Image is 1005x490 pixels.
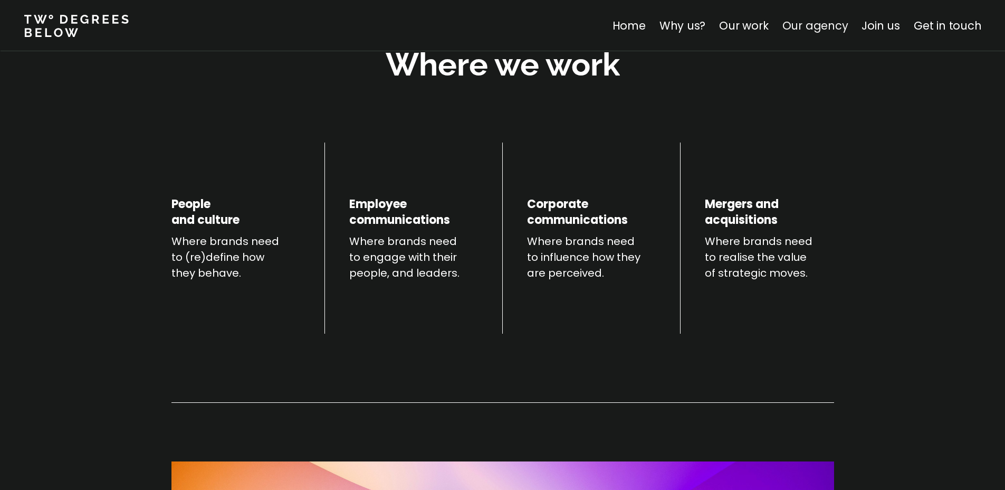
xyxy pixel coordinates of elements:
h4: People and culture [171,196,240,228]
a: Why us? [659,18,705,33]
h4: Employee communications [349,196,450,228]
a: Home [612,18,645,33]
h4: Corporate communications [527,196,628,228]
a: Our agency [782,18,848,33]
a: Get in touch [914,18,981,33]
p: Where brands need to engage with their people, and leaders. [349,233,478,281]
h2: Where we work [386,43,620,86]
p: Where brands need to realise the value of strategic moves. [705,233,834,281]
h4: Mergers and acquisitions [705,196,779,228]
p: Where brands need to (re)define how they behave. [171,233,300,281]
a: Join us [862,18,900,33]
a: Our work [719,18,768,33]
p: Where brands need to influence how they are perceived. [527,233,656,281]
